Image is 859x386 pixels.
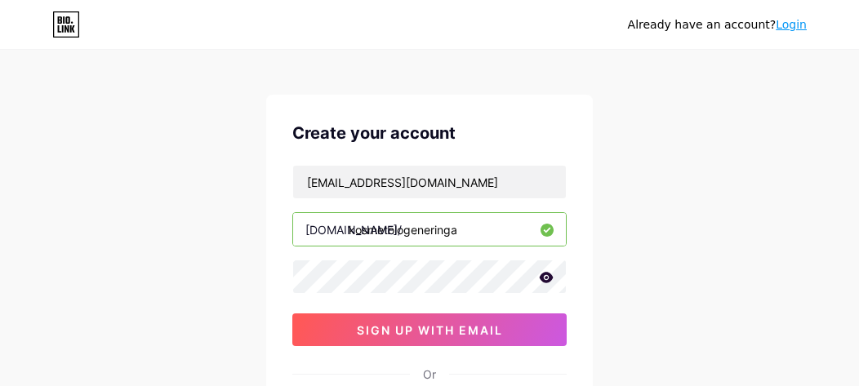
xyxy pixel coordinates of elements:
span: sign up with email [357,323,503,337]
div: Or [423,366,436,383]
div: Create your account [292,121,567,145]
input: username [293,213,566,246]
div: Already have an account? [628,16,807,33]
div: [DOMAIN_NAME]/ [305,221,402,238]
a: Login [776,18,807,31]
input: Email [293,166,566,198]
button: sign up with email [292,313,567,346]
